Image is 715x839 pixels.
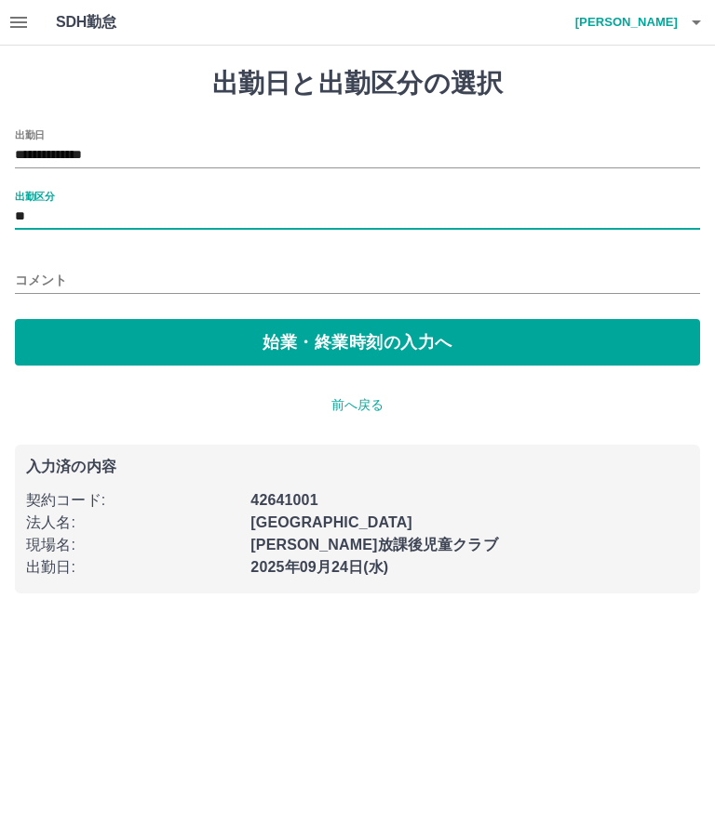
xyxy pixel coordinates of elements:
[26,489,239,512] p: 契約コード :
[250,514,412,530] b: [GEOGRAPHIC_DATA]
[15,68,700,100] h1: 出勤日と出勤区分の選択
[250,559,388,575] b: 2025年09月24日(水)
[26,556,239,579] p: 出勤日 :
[26,459,689,474] p: 入力済の内容
[26,512,239,534] p: 法人名 :
[250,492,317,508] b: 42641001
[15,189,54,203] label: 出勤区分
[15,319,700,366] button: 始業・終業時刻の入力へ
[26,534,239,556] p: 現場名 :
[250,537,497,553] b: [PERSON_NAME]放課後児童クラブ
[15,395,700,415] p: 前へ戻る
[15,127,45,141] label: 出勤日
